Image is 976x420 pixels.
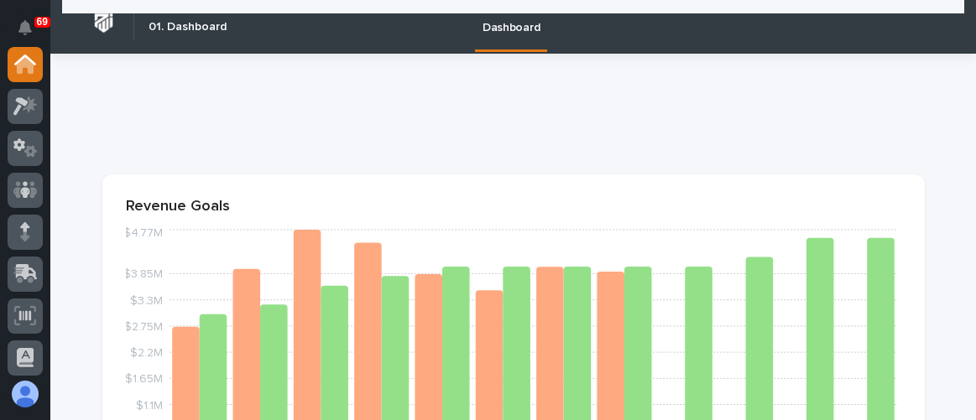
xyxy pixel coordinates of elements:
[123,228,163,240] tspan: $4.77M
[126,198,901,216] p: Revenue Goals
[8,376,43,412] button: users-avatar
[8,10,43,45] button: Notifications
[149,20,227,34] h2: 01. Dashboard
[88,8,119,39] img: Workspace Logo
[130,295,163,307] tspan: $3.3M
[124,321,163,333] tspan: $2.75M
[130,347,163,359] tspan: $2.2M
[123,269,163,281] tspan: $3.85M
[136,400,163,412] tspan: $1.1M
[37,16,48,28] p: 69
[21,20,43,47] div: Notifications69
[125,374,163,386] tspan: $1.65M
